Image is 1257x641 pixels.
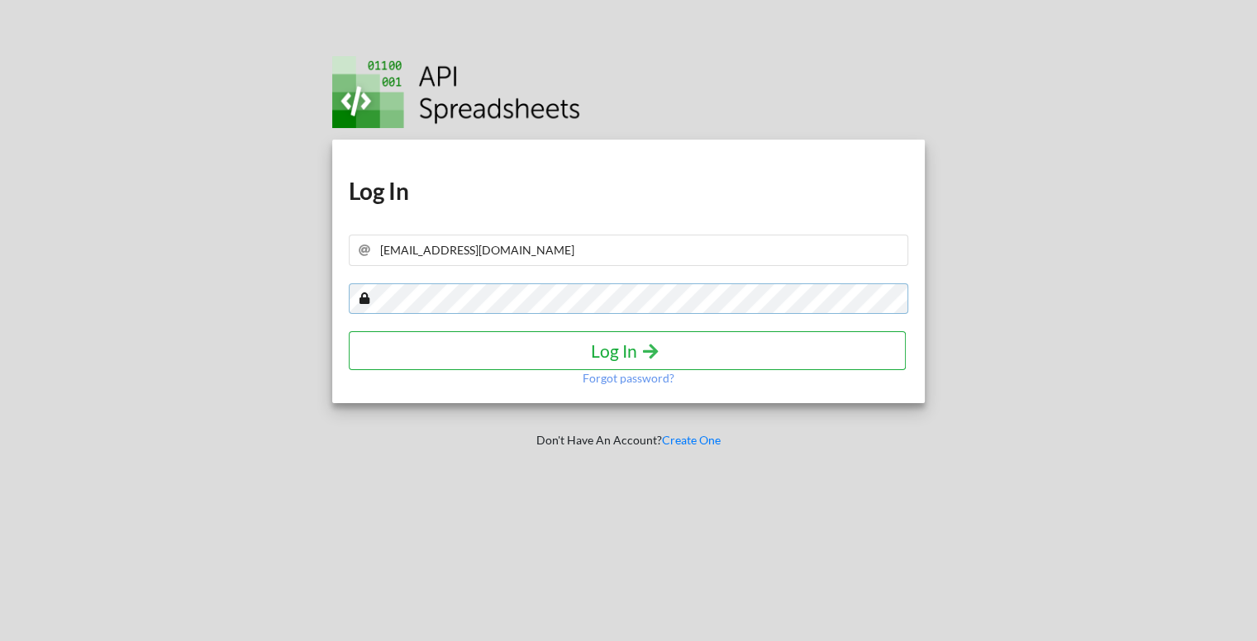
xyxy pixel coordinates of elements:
[321,432,937,449] p: Don't Have An Account?
[349,235,909,266] input: Your Email
[349,176,909,206] h1: Log In
[366,340,888,361] h4: Log In
[332,56,580,128] img: Logo.png
[349,331,906,370] button: Log In
[583,370,674,387] p: Forgot password?
[662,433,721,447] a: Create One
